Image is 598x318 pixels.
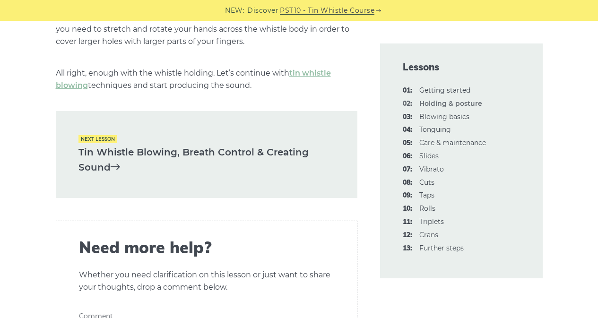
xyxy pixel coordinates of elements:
span: 11: [403,216,412,228]
a: 10:Rolls [419,204,435,213]
span: NEW: [225,5,244,16]
a: 03:Blowing basics [419,112,469,121]
span: 02: [403,98,412,110]
a: 09:Taps [419,191,434,199]
a: PST10 - Tin Whistle Course [280,5,374,16]
span: 10: [403,203,412,215]
a: 12:Crans [419,231,438,239]
span: 04: [403,124,412,136]
a: 13:Further steps [419,244,464,252]
span: 12: [403,230,412,241]
a: 05:Care & maintenance [419,138,486,147]
p: Whether you need clarification on this lesson or just want to share your thoughts, drop a comment... [79,269,334,293]
span: 09: [403,190,412,201]
span: 06: [403,151,412,162]
a: 08:Cuts [419,178,434,187]
span: Next lesson [78,135,117,143]
a: tin whistle blowing [56,69,331,90]
p: All right, enough with the whistle holding. Let’s continue with techniques and start producing th... [56,67,357,92]
span: Need more help? [79,238,334,258]
a: 07:Vibrato [419,165,444,173]
span: 07: [403,164,412,175]
span: 13: [403,243,412,254]
a: 11:Triplets [419,217,444,226]
span: Discover [247,5,278,16]
a: 01:Getting started [419,86,470,95]
span: 08: [403,177,412,189]
a: 06:Slides [419,152,439,160]
span: Lessons [403,60,520,74]
a: Tin Whistle Blowing, Breath Control & Creating Sound [78,145,335,175]
span: 03: [403,112,412,123]
span: 01: [403,85,412,96]
span: 05: [403,138,412,149]
a: 04:Tonguing [419,125,451,134]
strong: Holding & posture [419,99,482,108]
